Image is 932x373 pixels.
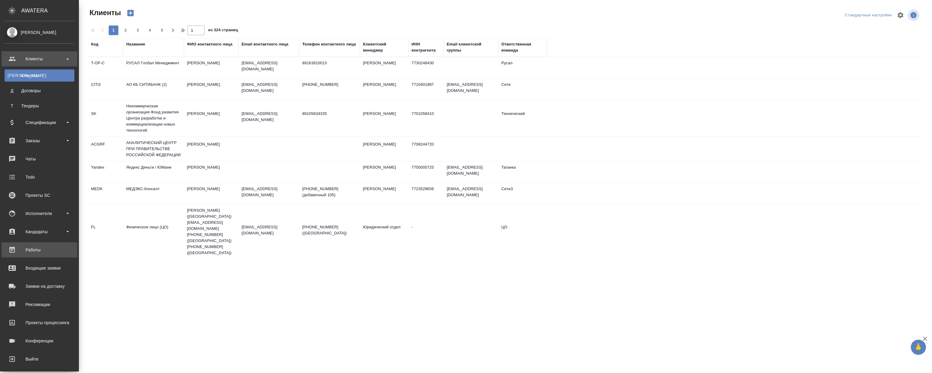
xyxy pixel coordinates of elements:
[145,25,155,35] button: 4
[363,41,405,53] div: Клиентский менеджер
[408,138,444,160] td: 7708244720
[123,100,184,136] td: Некоммерческая организация Фонд развития Центра разработки и коммерциализации новых технологий
[5,154,74,163] div: Чаты
[121,25,130,35] button: 2
[5,69,74,82] a: [PERSON_NAME]Клиенты
[8,72,71,79] div: Клиенты
[5,282,74,291] div: Заявки на доставку
[208,26,238,35] span: из 324 страниц
[360,108,408,129] td: [PERSON_NAME]
[126,41,145,47] div: Название
[302,224,357,236] p: [PHONE_NUMBER] ([GEOGRAPHIC_DATA])
[184,138,239,160] td: [PERSON_NAME]
[5,54,74,63] div: Клиенты
[412,41,441,53] div: ИНН контрагента
[88,79,123,100] td: CITI2
[123,57,184,78] td: РУСАЛ Глобал Менеджмент
[88,8,121,18] span: Клиенты
[88,57,123,78] td: T-OP-C
[184,108,239,129] td: [PERSON_NAME]
[302,82,357,88] p: [PHONE_NUMBER]
[157,25,167,35] button: 5
[2,315,77,330] a: Проекты процессинга
[88,138,123,160] td: ACGRF
[242,111,296,123] p: [EMAIL_ADDRESS][DOMAIN_NAME]
[5,227,74,236] div: Кандидаты
[184,79,239,100] td: [PERSON_NAME]
[360,57,408,78] td: [PERSON_NAME]
[133,27,143,33] span: 3
[5,264,74,273] div: Входящие заявки
[242,41,288,47] div: Email контактного лица
[5,336,74,345] div: Конференции
[5,29,74,36] div: [PERSON_NAME]
[843,11,893,20] div: split button
[408,183,444,204] td: 7723529656
[184,204,239,259] td: [PERSON_NAME] ([GEOGRAPHIC_DATA]) [EMAIL_ADDRESS][DOMAIN_NAME] [PHONE_NUMBER] ([GEOGRAPHIC_DATA])...
[133,25,143,35] button: 3
[123,221,184,242] td: Физическое лицо (ЦО)
[5,318,74,327] div: Проекты процессинга
[5,118,74,127] div: Спецификации
[360,79,408,100] td: [PERSON_NAME]
[408,79,444,100] td: 7710401987
[184,183,239,204] td: [PERSON_NAME]
[498,79,547,100] td: Сити
[242,224,296,236] p: [EMAIL_ADDRESS][DOMAIN_NAME]
[2,333,77,348] a: Конференции
[88,221,123,242] td: FL
[302,41,356,47] div: Телефон контактного лица
[302,186,357,198] p: [PHONE_NUMBER] (добавочный 105)
[187,41,232,47] div: ФИО контактного лица
[893,8,908,22] span: Настроить таблицу
[444,79,498,100] td: [EMAIL_ADDRESS][DOMAIN_NAME]
[121,27,130,33] span: 2
[184,57,239,78] td: [PERSON_NAME]
[408,161,444,183] td: 7750005725
[360,183,408,204] td: [PERSON_NAME]
[360,138,408,160] td: [PERSON_NAME]
[2,170,77,185] a: Todo
[184,161,239,183] td: [PERSON_NAME]
[913,341,924,354] span: 🙏
[2,351,77,367] a: Выйти
[5,173,74,182] div: Todo
[123,161,184,183] td: Яндекс Деньги / ЮМани
[5,191,74,200] div: Проекты SC
[123,8,138,18] button: Создать
[498,221,547,242] td: ЦО
[8,88,71,94] div: Договоры
[498,161,547,183] td: Таганка
[5,209,74,218] div: Исполнители
[5,136,74,145] div: Заказы
[501,41,544,53] div: Ответственная команда
[242,82,296,94] p: [EMAIL_ADDRESS][DOMAIN_NAME]
[123,137,184,161] td: АНАЛИТИЧЕСКИЙ ЦЕНТР ПРИ ПРАВИТЕЛЬСТВЕ РОССИЙСКОЙ ФЕДЕРАЦИИ
[8,103,71,109] div: Тендеры
[2,242,77,257] a: Работы
[444,161,498,183] td: [EMAIL_ADDRESS][DOMAIN_NAME]
[302,111,357,117] p: 89105834335
[360,221,408,242] td: Юридический отдел
[2,260,77,276] a: Входящие заявки
[145,27,155,33] span: 4
[498,183,547,204] td: Сити3
[5,355,74,364] div: Выйти
[911,340,926,355] button: 🙏
[5,85,74,97] a: ДДоговоры
[157,27,167,33] span: 5
[88,183,123,204] td: MEDK
[91,41,98,47] div: Код
[88,161,123,183] td: Yandex
[21,5,79,17] div: AWATERA
[360,161,408,183] td: [PERSON_NAME]
[408,221,444,242] td: -
[447,41,495,53] div: Email клиентской группы
[498,57,547,78] td: Русал
[498,108,547,129] td: Технический
[2,188,77,203] a: Проекты SC
[2,151,77,166] a: Чаты
[2,279,77,294] a: Заявки на доставку
[242,60,296,72] p: [EMAIL_ADDRESS][DOMAIN_NAME]
[123,79,184,100] td: АО КБ СИТИБАНК (2)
